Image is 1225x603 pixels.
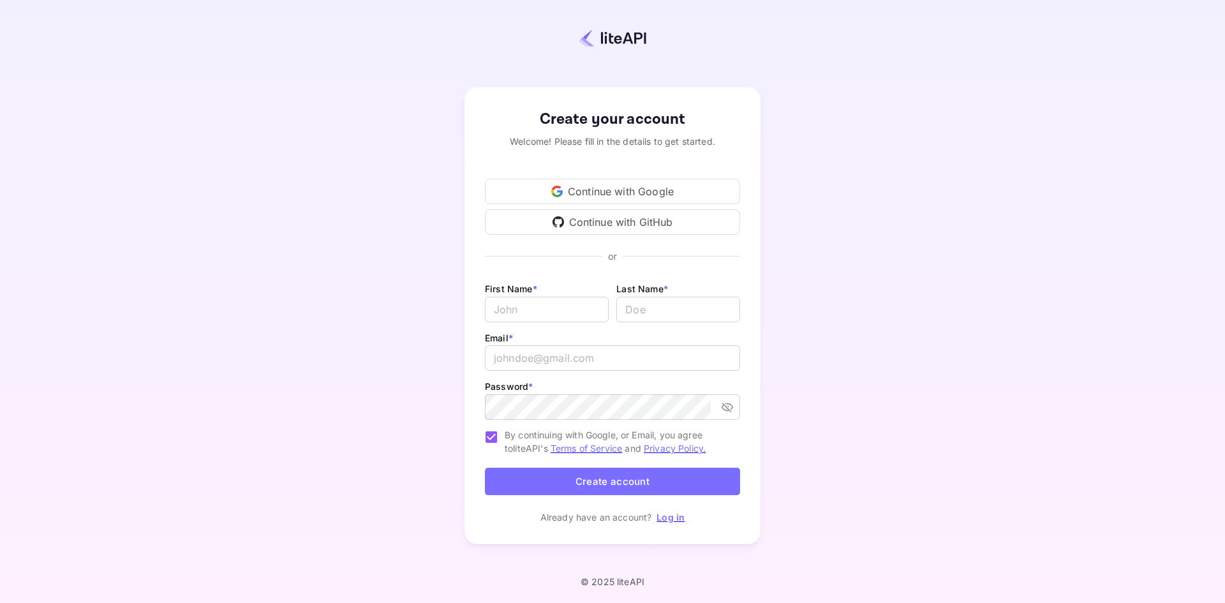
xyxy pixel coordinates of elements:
[657,512,685,523] a: Log in
[485,345,740,371] input: johndoe@gmail.com
[485,297,609,322] input: John
[551,443,622,454] a: Terms of Service
[616,297,740,322] input: Doe
[485,381,533,392] label: Password
[716,396,739,419] button: toggle password visibility
[485,108,740,131] div: Create your account
[540,510,652,524] p: Already have an account?
[485,468,740,495] button: Create account
[579,29,646,47] img: liteapi
[485,209,740,235] div: Continue with GitHub
[485,135,740,148] div: Welcome! Please fill in the details to get started.
[505,428,730,455] span: By continuing with Google, or Email, you agree to liteAPI's and
[644,443,706,454] a: Privacy Policy.
[616,283,668,294] label: Last Name
[581,576,644,587] p: © 2025 liteAPI
[485,332,513,343] label: Email
[485,179,740,204] div: Continue with Google
[485,283,537,294] label: First Name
